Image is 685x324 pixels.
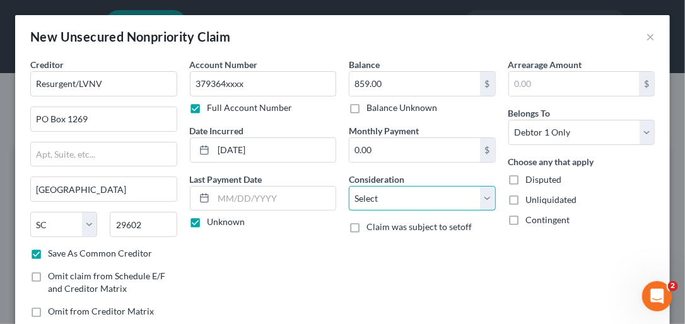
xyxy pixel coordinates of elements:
[190,71,337,96] input: --
[480,138,495,162] div: $
[31,107,177,131] input: Enter address...
[208,216,245,228] label: Unknown
[366,101,437,114] label: Balance Unknown
[349,72,480,96] input: 0.00
[30,28,230,45] div: New Unsecured Nonpriority Claim
[526,194,577,205] span: Unliquidated
[48,306,154,316] span: Omit from Creditor Matrix
[480,72,495,96] div: $
[31,177,177,201] input: Enter city...
[30,59,64,70] span: Creditor
[509,72,640,96] input: 0.00
[190,124,244,137] label: Date Incurred
[349,124,419,137] label: Monthly Payment
[214,138,336,162] input: MM/DD/YYYY
[668,281,678,291] span: 2
[190,173,262,186] label: Last Payment Date
[642,281,672,311] iframe: Intercom live chat
[48,270,165,294] span: Omit claim from Schedule E/F and Creditor Matrix
[508,58,582,71] label: Arrearage Amount
[526,174,562,185] span: Disputed
[508,108,551,119] span: Belongs To
[646,29,655,44] button: ×
[366,221,472,232] span: Claim was subject to setoff
[349,138,480,162] input: 0.00
[30,71,177,96] input: Search creditor by name...
[349,58,380,71] label: Balance
[639,72,654,96] div: $
[31,142,177,166] input: Apt, Suite, etc...
[349,173,404,186] label: Consideration
[48,247,152,260] label: Save As Common Creditor
[508,155,594,168] label: Choose any that apply
[110,212,177,237] input: Enter zip...
[190,58,258,71] label: Account Number
[208,101,293,114] label: Full Account Number
[526,214,570,225] span: Contingent
[214,187,336,211] input: MM/DD/YYYY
